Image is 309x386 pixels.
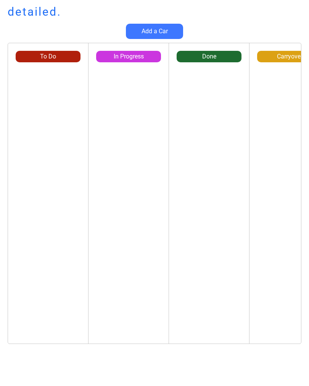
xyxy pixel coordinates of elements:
[126,24,183,39] button: Add a Car
[177,52,241,61] div: Done
[16,52,80,61] div: To Do
[8,4,61,20] h1: detailed.
[96,52,161,61] div: In Progress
